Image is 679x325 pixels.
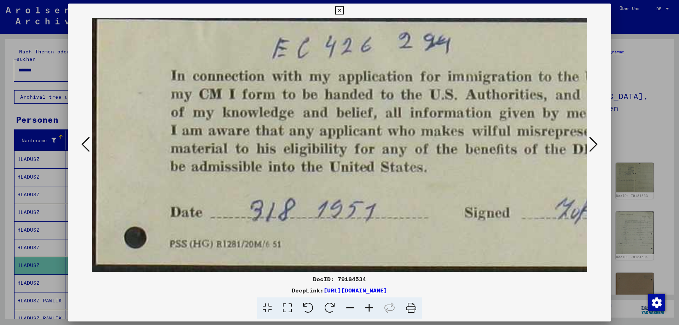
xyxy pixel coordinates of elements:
img: Zustimmung ändern [648,294,665,311]
div: DocID: 79184534 [68,275,611,283]
a: [URL][DOMAIN_NAME] [324,287,387,294]
div: DeepLink: [68,286,611,295]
